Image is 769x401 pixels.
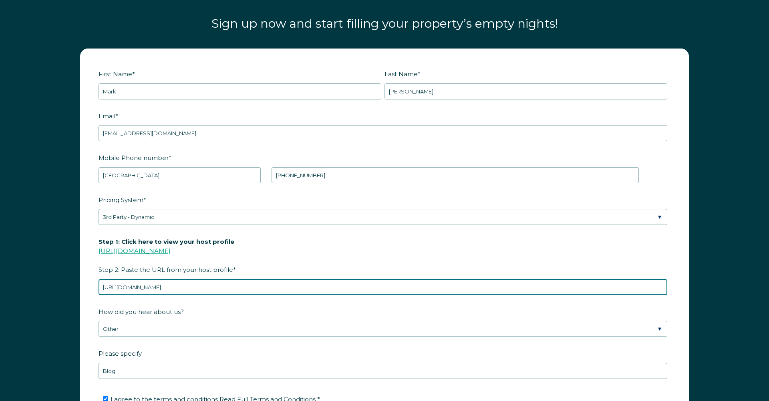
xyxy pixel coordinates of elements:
[99,152,169,164] span: Mobile Phone number
[99,235,234,248] span: Step 1: Click here to view your host profile
[99,194,143,206] span: Pricing System
[384,68,418,80] span: Last Name
[99,235,234,276] span: Step 2: Paste the URL from your host profile
[99,68,132,80] span: First Name
[99,247,171,255] a: [URL][DOMAIN_NAME]
[211,16,558,31] span: Sign up now and start filling your property’s empty nights!
[99,110,115,122] span: Email
[99,279,667,295] input: airbnb.com/users/show/12345
[99,306,184,318] span: How did you hear about us?
[99,347,142,360] span: Please specify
